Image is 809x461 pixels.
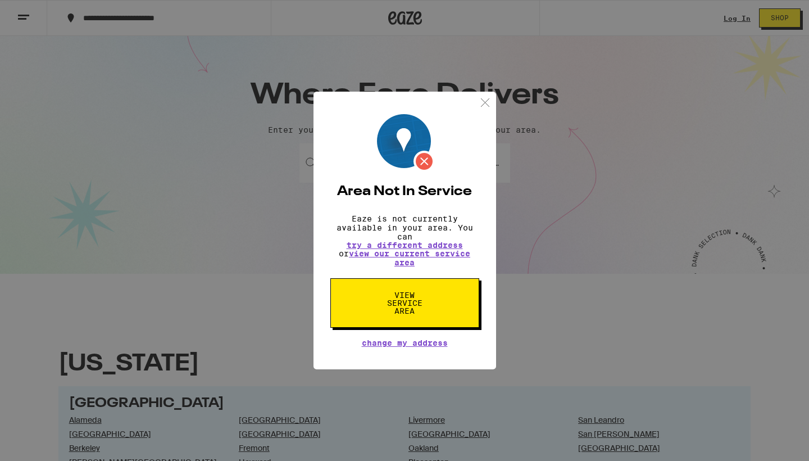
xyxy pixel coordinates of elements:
[376,291,434,315] span: View Service Area
[7,8,81,17] span: Hi. Need any help?
[330,214,479,267] p: Eaze is not currently available in your area. You can or
[377,114,435,172] img: Location
[330,291,479,300] a: View Service Area
[362,339,448,347] button: Change My Address
[330,185,479,198] h2: Area Not In Service
[349,249,470,267] a: view our current service area
[347,241,463,249] button: try a different address
[330,278,479,328] button: View Service Area
[478,96,492,110] img: close.svg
